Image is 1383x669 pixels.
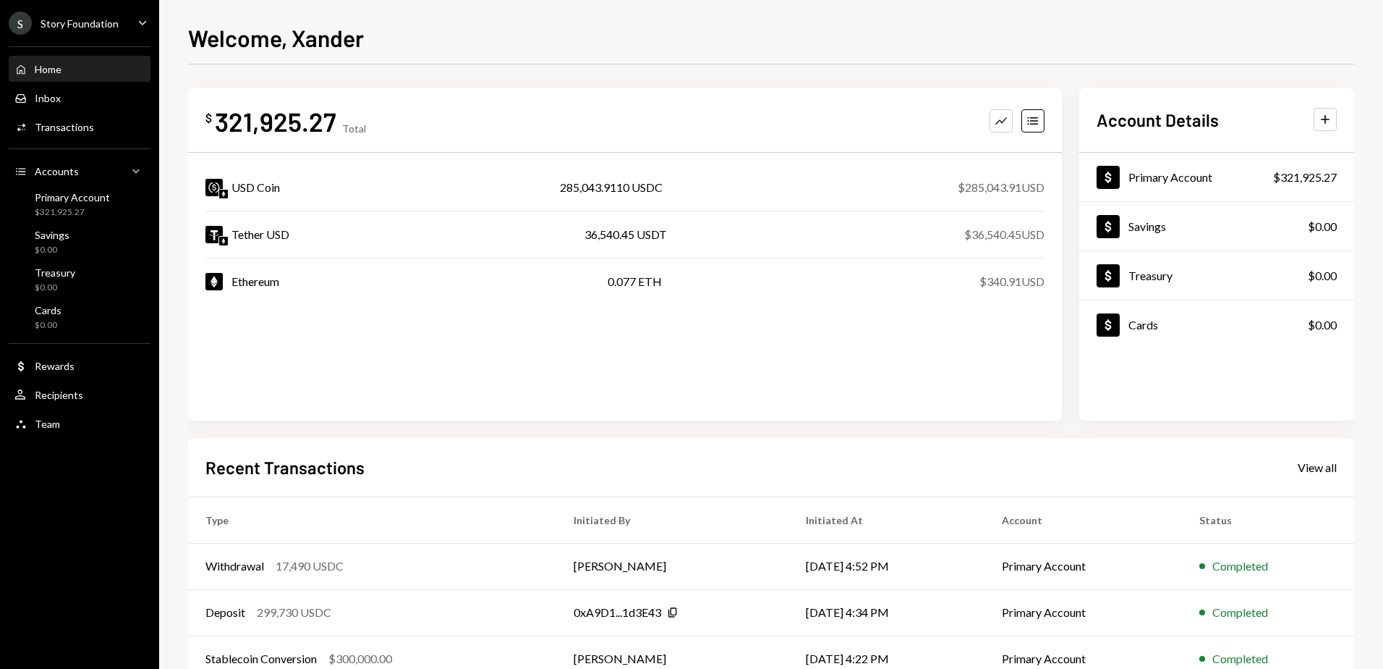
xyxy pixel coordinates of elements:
div: USD Coin [231,179,280,196]
a: Savings$0.00 [1079,202,1354,251]
a: Cards$0.00 [1079,300,1354,349]
div: $0.00 [1308,267,1337,285]
div: 285,043.9110 USDC [560,179,663,196]
div: $285,043.91 USD [958,179,1044,196]
th: Status [1182,497,1354,543]
div: Recipients [35,389,83,401]
td: [PERSON_NAME] [556,543,788,589]
div: Completed [1212,557,1268,575]
h2: Account Details [1097,108,1219,132]
div: Transactions [35,121,94,133]
td: [DATE] 4:52 PM [788,543,984,589]
img: USDC [205,179,223,196]
div: Story Foundation [41,17,119,30]
div: S [9,12,32,35]
div: 321,925.27 [215,105,336,138]
div: Savings [1128,219,1166,233]
a: Recipients [9,382,150,408]
a: Primary Account$321,925.27 [9,187,150,222]
th: Initiated By [556,497,788,543]
div: $0.00 [35,319,61,332]
a: View all [1298,459,1337,475]
a: Team [9,411,150,437]
div: $321,925.27 [1273,169,1337,186]
img: USDT [205,226,223,243]
div: Primary Account [1128,170,1212,184]
a: Accounts [9,158,150,184]
div: Withdrawal [205,557,264,575]
a: Treasury$0.00 [9,262,150,297]
div: Home [35,63,61,75]
div: $0.00 [1308,316,1337,334]
div: Treasury [1128,269,1173,282]
div: Inbox [35,92,61,104]
th: Account [984,497,1182,543]
td: [DATE] 4:34 PM [788,589,984,636]
td: Primary Account [984,589,1182,636]
div: Treasury [35,266,75,279]
a: Rewards [9,353,150,379]
div: 0.077 ETH [608,273,662,290]
h1: Welcome, Xander [188,23,364,52]
div: $0.00 [35,282,75,294]
a: Cards$0.00 [9,300,150,334]
div: Cards [35,304,61,316]
img: ethereum-mainnet [219,237,228,245]
div: 299,730 USDC [257,604,331,621]
div: $ [205,111,212,125]
a: Savings$0.00 [9,224,150,259]
a: Transactions [9,114,150,140]
div: Deposit [205,604,245,621]
div: $0.00 [1308,218,1337,235]
a: Treasury$0.00 [1079,251,1354,300]
div: View all [1298,460,1337,475]
div: Tether USD [231,226,289,243]
div: Primary Account [35,191,110,203]
div: Completed [1212,650,1268,668]
div: 36,540.45 USDT [584,226,667,243]
div: Rewards [35,360,75,372]
img: ETH [205,273,223,290]
img: ethereum-mainnet [219,190,228,198]
div: Team [35,418,60,430]
div: $36,540.45 USD [964,226,1044,243]
th: Initiated At [788,497,984,543]
div: $300,000.00 [328,650,392,668]
div: $340.91 USD [979,273,1044,290]
div: Completed [1212,604,1268,621]
div: $0.00 [35,244,69,256]
td: Primary Account [984,543,1182,589]
h2: Recent Transactions [205,455,365,479]
div: Stablecoin Conversion [205,650,317,668]
div: Ethereum [231,273,279,290]
div: Total [342,122,366,135]
a: Home [9,56,150,82]
a: Inbox [9,85,150,111]
div: 0xA9D1...1d3E43 [574,604,661,621]
div: Savings [35,229,69,241]
div: 17,490 USDC [276,557,344,575]
div: $321,925.27 [35,206,110,219]
th: Type [188,497,556,543]
a: Primary Account$321,925.27 [1079,153,1354,201]
div: Accounts [35,165,79,177]
div: Cards [1128,318,1158,332]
